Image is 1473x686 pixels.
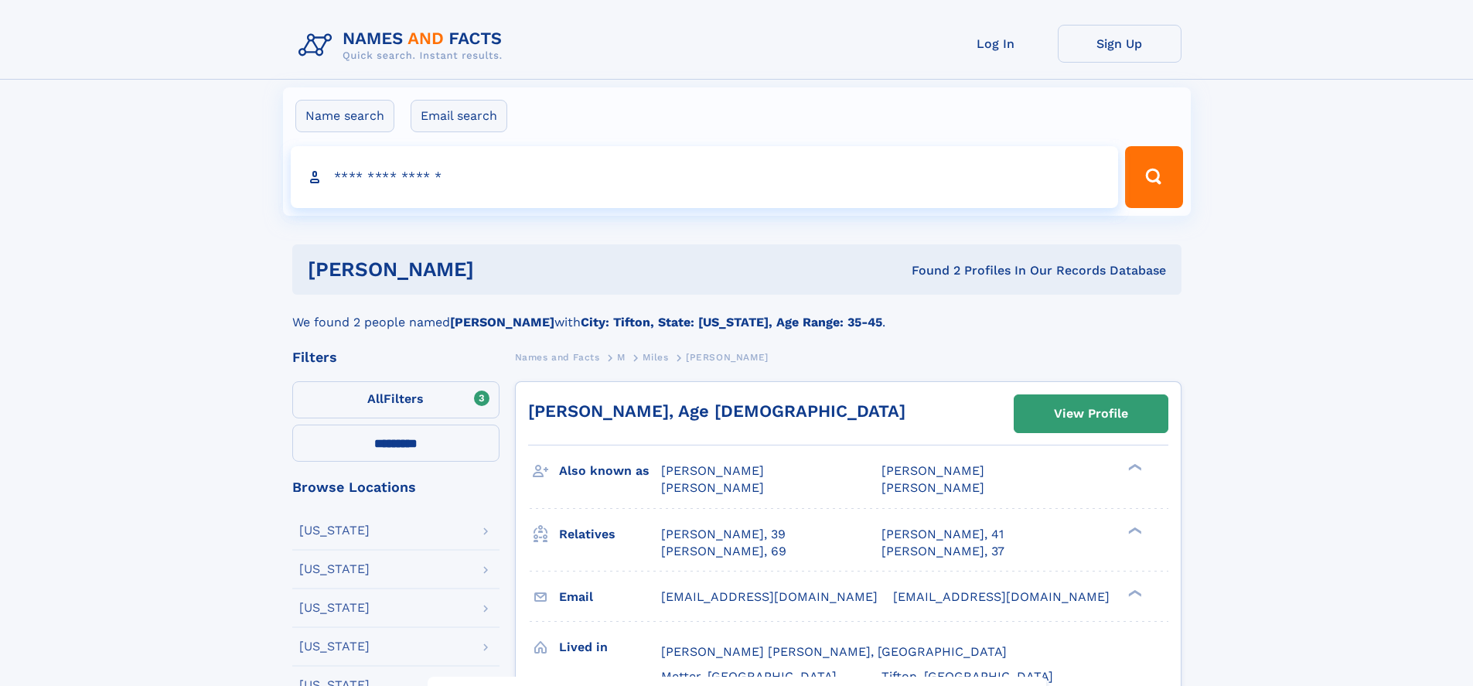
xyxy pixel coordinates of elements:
[693,262,1166,279] div: Found 2 Profiles In Our Records Database
[1054,396,1128,432] div: View Profile
[617,352,626,363] span: M
[559,458,661,484] h3: Also known as
[881,526,1004,543] a: [PERSON_NAME], 41
[881,480,984,495] span: [PERSON_NAME]
[291,146,1119,208] input: search input
[1014,395,1168,432] a: View Profile
[1058,25,1181,63] a: Sign Up
[661,480,764,495] span: [PERSON_NAME]
[643,352,668,363] span: Miles
[661,644,1007,659] span: [PERSON_NAME] [PERSON_NAME], [GEOGRAPHIC_DATA]
[308,260,693,279] h1: [PERSON_NAME]
[411,100,507,132] label: Email search
[292,381,500,418] label: Filters
[292,25,515,67] img: Logo Names and Facts
[559,521,661,548] h3: Relatives
[881,543,1004,560] a: [PERSON_NAME], 37
[661,463,764,478] span: [PERSON_NAME]
[661,669,837,684] span: Metter, [GEOGRAPHIC_DATA]
[661,526,786,543] a: [PERSON_NAME], 39
[299,563,370,575] div: [US_STATE]
[881,463,984,478] span: [PERSON_NAME]
[292,295,1181,332] div: We found 2 people named with .
[515,347,600,367] a: Names and Facts
[299,524,370,537] div: [US_STATE]
[559,634,661,660] h3: Lived in
[292,480,500,494] div: Browse Locations
[581,315,882,329] b: City: Tifton, State: [US_STATE], Age Range: 35-45
[686,352,769,363] span: [PERSON_NAME]
[661,543,786,560] a: [PERSON_NAME], 69
[1124,588,1143,598] div: ❯
[1125,146,1182,208] button: Search Button
[528,401,905,421] a: [PERSON_NAME], Age [DEMOGRAPHIC_DATA]
[299,602,370,614] div: [US_STATE]
[295,100,394,132] label: Name search
[617,347,626,367] a: M
[881,669,1053,684] span: Tifton, [GEOGRAPHIC_DATA]
[893,589,1110,604] span: [EMAIL_ADDRESS][DOMAIN_NAME]
[367,391,384,406] span: All
[1124,525,1143,535] div: ❯
[299,640,370,653] div: [US_STATE]
[1124,462,1143,473] div: ❯
[934,25,1058,63] a: Log In
[559,584,661,610] h3: Email
[661,589,878,604] span: [EMAIL_ADDRESS][DOMAIN_NAME]
[450,315,554,329] b: [PERSON_NAME]
[643,347,668,367] a: Miles
[292,350,500,364] div: Filters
